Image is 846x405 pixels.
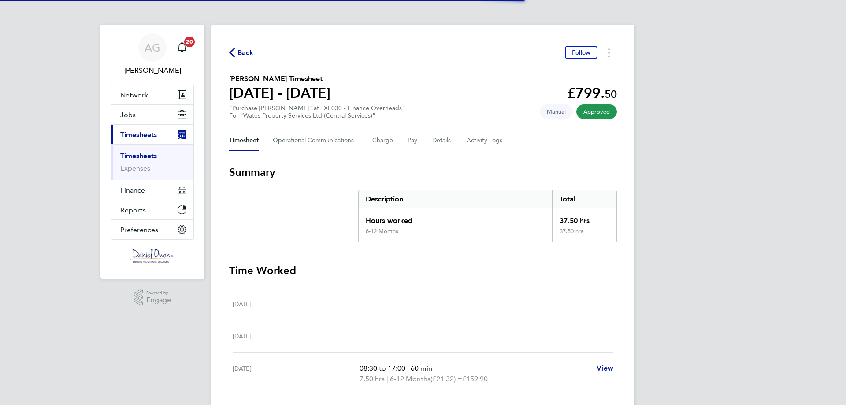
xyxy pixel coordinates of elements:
a: View [597,363,613,374]
button: Reports [111,200,193,219]
a: Go to home page [111,249,194,263]
span: Jobs [120,111,136,119]
h2: [PERSON_NAME] Timesheet [229,74,330,84]
div: "Purchase [PERSON_NAME]" at "XF030 - Finance Overheads" [229,104,405,119]
div: [DATE] [233,331,360,342]
span: 7.50 hrs [360,375,385,383]
span: This timesheet has been approved. [576,104,617,119]
span: Follow [572,48,590,56]
span: | [407,364,409,372]
button: Operational Communications [273,130,358,151]
span: 50 [605,88,617,100]
button: Network [111,85,193,104]
button: Timesheets Menu [601,46,617,59]
span: 20 [184,37,195,47]
nav: Main navigation [100,25,204,279]
span: Finance [120,186,145,194]
button: Details [432,130,453,151]
div: Hours worked [359,208,552,228]
span: 60 min [411,364,432,372]
button: Timesheets [111,125,193,144]
button: Preferences [111,220,193,239]
button: Activity Logs [467,130,504,151]
div: Description [359,190,552,208]
h3: Time Worked [229,264,617,278]
span: – [360,332,363,340]
div: [DATE] [233,299,360,309]
span: View [597,364,613,372]
span: £159.90 [462,375,488,383]
button: Charge [372,130,393,151]
span: (£21.32) = [430,375,462,383]
span: | [386,375,388,383]
button: Finance [111,180,193,200]
img: danielowen-logo-retina.png [130,249,174,263]
span: 6-12 Months [390,374,430,384]
span: 08:30 to 17:00 [360,364,405,372]
span: Preferences [120,226,158,234]
button: Back [229,47,254,58]
span: Reports [120,206,146,214]
button: Follow [565,46,597,59]
span: Back [237,48,254,58]
app-decimal: £799. [567,85,617,101]
h1: [DATE] - [DATE] [229,84,330,102]
div: 37.50 hrs [552,208,616,228]
span: Powered by [146,289,171,297]
div: Summary [358,190,617,242]
a: Timesheets [120,152,157,160]
span: Timesheets [120,130,157,139]
button: Pay [408,130,418,151]
div: 6-12 Months [366,228,398,235]
div: For "Wates Property Services Ltd (Central Services)" [229,112,405,119]
span: Amy Garcia [111,65,194,76]
span: This timesheet was manually created. [540,104,573,119]
button: Jobs [111,105,193,124]
span: – [360,300,363,308]
div: 37.50 hrs [552,228,616,242]
span: Network [120,91,148,99]
div: [DATE] [233,363,360,384]
a: AG[PERSON_NAME] [111,33,194,76]
h3: Summary [229,165,617,179]
div: Total [552,190,616,208]
a: Expenses [120,164,150,172]
button: Timesheet [229,130,259,151]
a: 20 [173,33,191,62]
a: Powered byEngage [134,289,171,306]
span: AG [145,42,160,53]
span: Engage [146,297,171,304]
div: Timesheets [111,144,193,180]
